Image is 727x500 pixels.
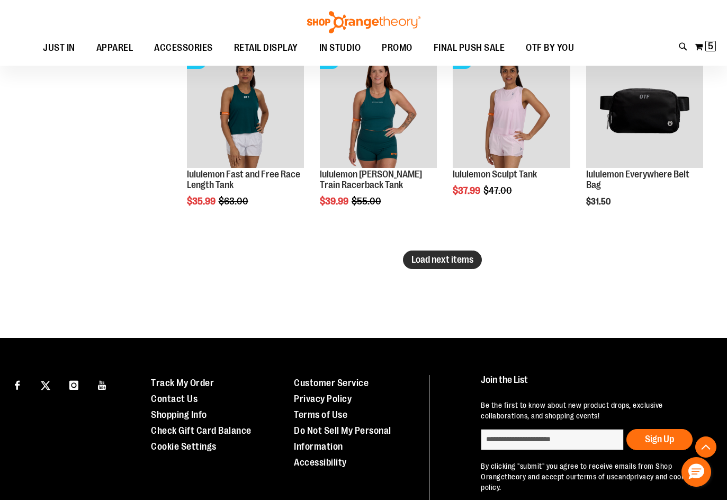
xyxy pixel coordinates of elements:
img: Twitter [41,381,50,390]
a: Accessibility [294,457,347,468]
a: Visit our Youtube page [93,375,112,394]
input: enter email [481,429,624,450]
a: lululemon Wunder Train Racerback TankSALE [320,51,437,169]
img: Main view of 2024 August lululemon Fast and Free Race Length Tank [187,51,304,168]
a: JUST IN [32,36,86,60]
span: 5 [708,41,713,51]
span: Sign Up [645,434,674,444]
div: product [447,46,575,223]
span: JUST IN [43,36,75,60]
span: $55.00 [352,196,383,207]
span: RETAIL DISPLAY [234,36,298,60]
span: $63.00 [219,196,250,207]
a: Do Not Sell My Personal Information [294,425,391,452]
a: Track My Order [151,378,214,388]
a: lululemon Fast and Free Race Length Tank [187,169,300,190]
div: product [315,46,442,234]
button: Back To Top [695,436,716,458]
a: Visit our Facebook page [8,375,26,394]
img: lululemon Everywhere Belt Bag [586,51,703,168]
span: Load next items [411,254,473,265]
span: $31.50 [586,197,612,207]
img: Shop Orangetheory [306,11,422,33]
span: PROMO [382,36,412,60]
a: Main view of 2024 August lululemon Fast and Free Race Length TankSALE [187,51,304,169]
a: terms of use [577,472,618,481]
span: IN STUDIO [319,36,361,60]
a: Cookie Settings [151,441,217,452]
a: OTF BY YOU [515,36,585,60]
a: APPAREL [86,36,144,60]
div: product [581,46,708,234]
img: lululemon Wunder Train Racerback Tank [320,51,437,168]
a: RETAIL DISPLAY [223,36,309,60]
span: FINAL PUSH SALE [434,36,505,60]
span: ACCESSORIES [154,36,213,60]
a: PROMO [371,36,423,60]
a: Privacy Policy [294,394,352,404]
a: FINAL PUSH SALE [423,36,516,60]
a: lululemon [PERSON_NAME] Train Racerback Tank [320,169,422,190]
a: Main Image of 1538347SALE [453,51,570,169]
div: product [182,46,309,234]
button: Load next items [403,251,482,269]
a: lululemon Everywhere Belt Bag [586,169,689,190]
a: Terms of Use [294,409,347,420]
a: lululemon Sculpt Tank [453,169,537,180]
a: Shopping Info [151,409,207,420]
h4: Join the List [481,375,707,395]
a: Check Gift Card Balance [151,425,252,436]
a: Visit our Instagram page [65,375,83,394]
span: $35.99 [187,196,217,207]
p: By clicking "submit" you agree to receive emails from Shop Orangetheory and accept our and [481,461,707,493]
span: OTF BY YOU [526,36,574,60]
p: Be the first to know about new product drops, exclusive collaborations, and shopping events! [481,400,707,421]
span: $37.99 [453,185,482,196]
img: Main Image of 1538347 [453,51,570,168]
span: APPAREL [96,36,133,60]
a: ACCESSORIES [143,36,223,60]
a: Customer Service [294,378,369,388]
a: lululemon Everywhere Belt Bag [586,51,703,169]
span: $39.99 [320,196,350,207]
a: Contact Us [151,394,198,404]
span: $47.00 [483,185,514,196]
button: Hello, have a question? Let’s chat. [681,457,711,487]
a: Visit our X page [37,375,55,394]
button: Sign Up [626,429,693,450]
a: privacy and cookie policy. [481,472,690,492]
a: IN STUDIO [309,36,372,60]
